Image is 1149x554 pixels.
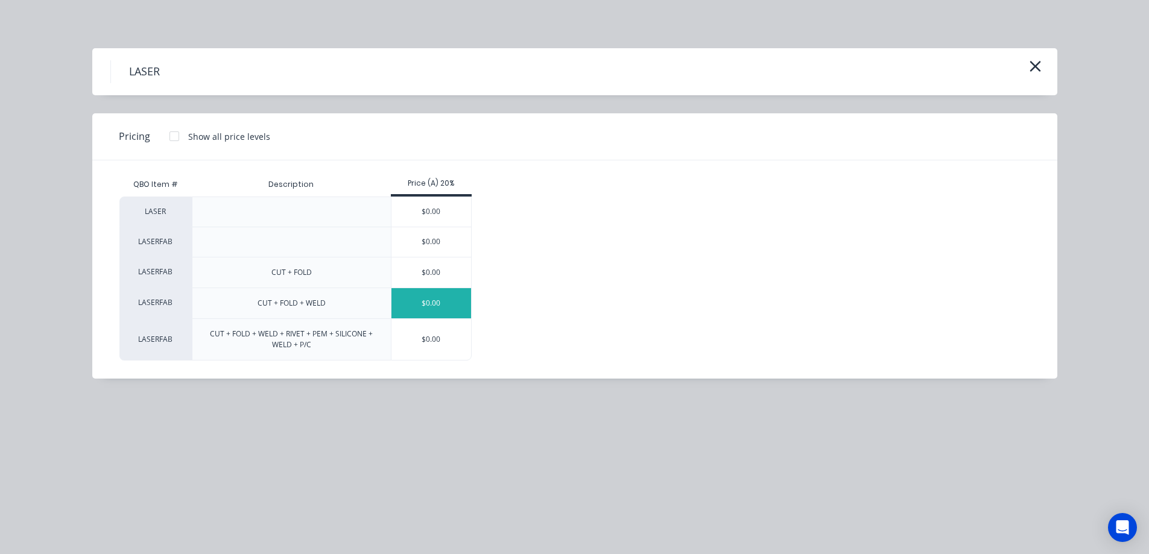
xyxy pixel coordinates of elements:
div: LASERFAB [119,257,192,288]
div: Description [259,169,323,200]
div: Show all price levels [188,130,270,143]
div: LASERFAB [119,288,192,318]
div: LASERFAB [119,318,192,360]
div: CUT + FOLD [271,267,312,278]
div: CUT + FOLD + WELD + RIVET + PEM + SILICONE + WELD + P/C [202,329,381,350]
div: QBO Item # [119,172,192,197]
div: LASERFAB [119,227,192,257]
span: Pricing [119,129,150,143]
div: Price (A) 20% [391,178,472,189]
div: $0.00 [391,257,472,288]
h4: LASER [110,60,178,83]
div: $0.00 [391,288,472,318]
div: Open Intercom Messenger [1108,513,1137,542]
div: $0.00 [391,227,472,257]
div: CUT + FOLD + WELD [258,298,326,309]
div: $0.00 [391,197,472,227]
div: LASER [119,197,192,227]
div: $0.00 [391,319,472,360]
